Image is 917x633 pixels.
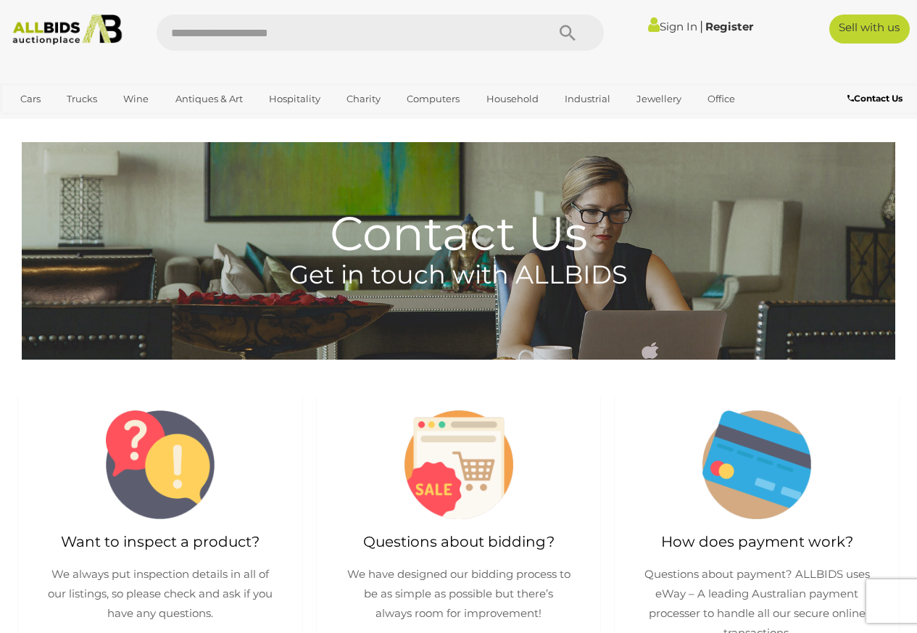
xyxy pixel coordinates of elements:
h2: How does payment work? [629,534,884,550]
img: sale-questions.png [404,410,513,519]
span: | [700,18,703,34]
a: Antiques & Art [166,87,252,111]
a: Register [705,20,753,33]
h2: Want to inspect a product? [33,534,288,550]
a: Industrial [555,87,620,111]
a: Sports [11,111,59,135]
b: Contact Us [847,93,903,104]
a: Computers [397,87,469,111]
h4: Get in touch with ALLBIDS [22,261,895,289]
a: Cars [11,87,50,111]
a: Trucks [57,87,107,111]
a: Sign In [648,20,697,33]
h1: Contact Us [22,142,895,260]
img: questions.png [106,410,215,519]
a: Jewellery [627,87,691,111]
button: Search [531,15,604,51]
img: payment-questions.png [702,410,811,519]
a: Contact Us [847,91,906,107]
a: Charity [337,87,390,111]
a: Sell with us [829,15,910,44]
a: [GEOGRAPHIC_DATA] [67,111,188,135]
a: Hospitality [260,87,330,111]
img: Allbids.com.au [7,15,128,45]
a: Office [698,87,744,111]
a: Wine [114,87,158,111]
a: Household [477,87,548,111]
h2: Questions about bidding? [331,534,586,550]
